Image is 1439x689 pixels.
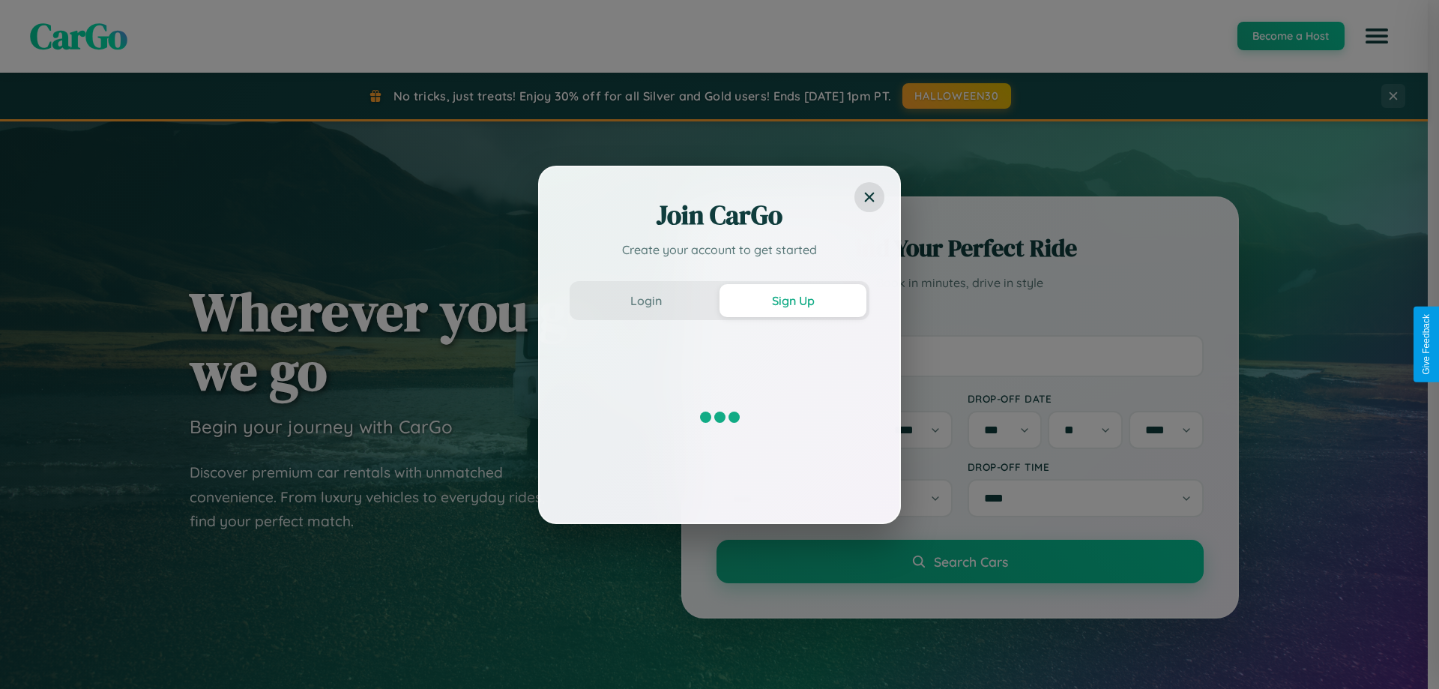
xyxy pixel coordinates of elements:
iframe: Intercom live chat [15,638,51,674]
h2: Join CarGo [570,197,869,233]
div: Give Feedback [1421,314,1432,375]
button: Login [573,284,719,317]
button: Sign Up [719,284,866,317]
p: Create your account to get started [570,241,869,259]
